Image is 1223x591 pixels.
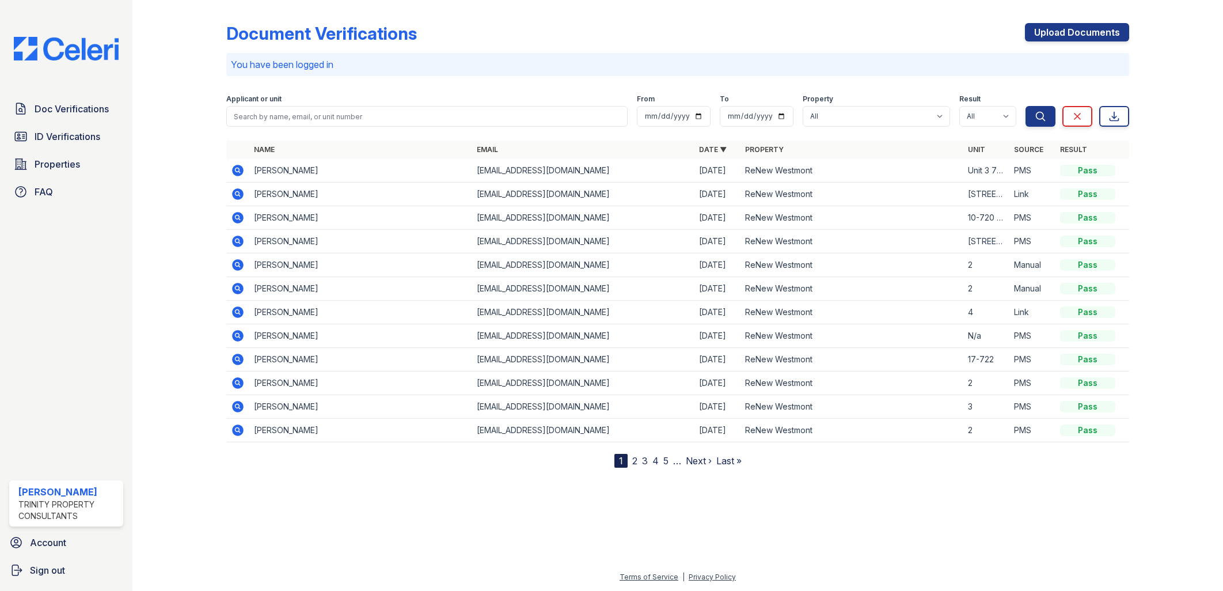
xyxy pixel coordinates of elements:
[1009,206,1055,230] td: PMS
[1060,188,1115,200] div: Pass
[803,94,833,104] label: Property
[30,536,66,550] span: Account
[745,145,784,154] a: Property
[249,230,472,253] td: [PERSON_NAME]
[740,324,963,348] td: ReNew Westmont
[1009,230,1055,253] td: PMS
[1060,212,1115,223] div: Pass
[694,277,740,301] td: [DATE]
[18,485,119,499] div: [PERSON_NAME]
[963,419,1009,442] td: 2
[9,180,123,203] a: FAQ
[477,145,498,154] a: Email
[9,125,123,148] a: ID Verifications
[694,301,740,324] td: [DATE]
[1025,23,1129,41] a: Upload Documents
[1060,330,1115,342] div: Pass
[963,277,1009,301] td: 2
[472,301,695,324] td: [EMAIL_ADDRESS][DOMAIN_NAME]
[963,159,1009,183] td: Unit 3 703
[637,94,655,104] label: From
[963,253,1009,277] td: 2
[614,454,628,468] div: 1
[963,206,1009,230] td: 10-720 apt 2
[620,573,678,581] a: Terms of Service
[694,183,740,206] td: [DATE]
[1060,401,1115,412] div: Pass
[1060,306,1115,318] div: Pass
[226,106,628,127] input: Search by name, email, or unit number
[632,455,637,467] a: 2
[254,145,275,154] a: Name
[1009,372,1055,395] td: PMS
[694,372,740,395] td: [DATE]
[1009,183,1055,206] td: Link
[472,183,695,206] td: [EMAIL_ADDRESS][DOMAIN_NAME]
[472,419,695,442] td: [EMAIL_ADDRESS][DOMAIN_NAME]
[740,372,963,395] td: ReNew Westmont
[1060,425,1115,436] div: Pass
[959,94,981,104] label: Result
[472,277,695,301] td: [EMAIL_ADDRESS][DOMAIN_NAME]
[740,183,963,206] td: ReNew Westmont
[963,395,1009,419] td: 3
[1060,377,1115,389] div: Pass
[740,419,963,442] td: ReNew Westmont
[694,324,740,348] td: [DATE]
[1009,301,1055,324] td: Link
[1014,145,1043,154] a: Source
[1009,348,1055,372] td: PMS
[249,253,472,277] td: [PERSON_NAME]
[231,58,1125,71] p: You have been logged in
[249,183,472,206] td: [PERSON_NAME]
[9,153,123,176] a: Properties
[249,159,472,183] td: [PERSON_NAME]
[5,559,128,582] a: Sign out
[720,94,729,104] label: To
[472,348,695,372] td: [EMAIL_ADDRESS][DOMAIN_NAME]
[472,253,695,277] td: [EMAIL_ADDRESS][DOMAIN_NAME]
[740,277,963,301] td: ReNew Westmont
[5,37,128,60] img: CE_Logo_Blue-a8612792a0a2168367f1c8372b55b34899dd931a85d93a1a3d3e32e68fde9ad4.png
[1009,324,1055,348] td: PMS
[740,395,963,419] td: ReNew Westmont
[1060,354,1115,365] div: Pass
[740,348,963,372] td: ReNew Westmont
[740,230,963,253] td: ReNew Westmont
[18,499,119,522] div: Trinity Property Consultants
[642,455,648,467] a: 3
[1009,419,1055,442] td: PMS
[226,23,417,44] div: Document Verifications
[226,94,282,104] label: Applicant or unit
[694,206,740,230] td: [DATE]
[686,455,712,467] a: Next ›
[249,277,472,301] td: [PERSON_NAME]
[963,348,1009,372] td: 17-722
[9,97,123,120] a: Doc Verifications
[1060,283,1115,294] div: Pass
[35,157,80,171] span: Properties
[963,183,1009,206] td: [STREET_ADDRESS]
[472,372,695,395] td: [EMAIL_ADDRESS][DOMAIN_NAME]
[472,206,695,230] td: [EMAIL_ADDRESS][DOMAIN_NAME]
[694,348,740,372] td: [DATE]
[652,455,659,467] a: 4
[249,206,472,230] td: [PERSON_NAME]
[1060,236,1115,247] div: Pass
[673,454,681,468] span: …
[963,301,1009,324] td: 4
[716,455,742,467] a: Last »
[1060,259,1115,271] div: Pass
[249,301,472,324] td: [PERSON_NAME]
[472,395,695,419] td: [EMAIL_ADDRESS][DOMAIN_NAME]
[249,395,472,419] td: [PERSON_NAME]
[740,159,963,183] td: ReNew Westmont
[694,419,740,442] td: [DATE]
[249,324,472,348] td: [PERSON_NAME]
[694,253,740,277] td: [DATE]
[740,253,963,277] td: ReNew Westmont
[472,324,695,348] td: [EMAIL_ADDRESS][DOMAIN_NAME]
[963,372,1009,395] td: 2
[1060,145,1087,154] a: Result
